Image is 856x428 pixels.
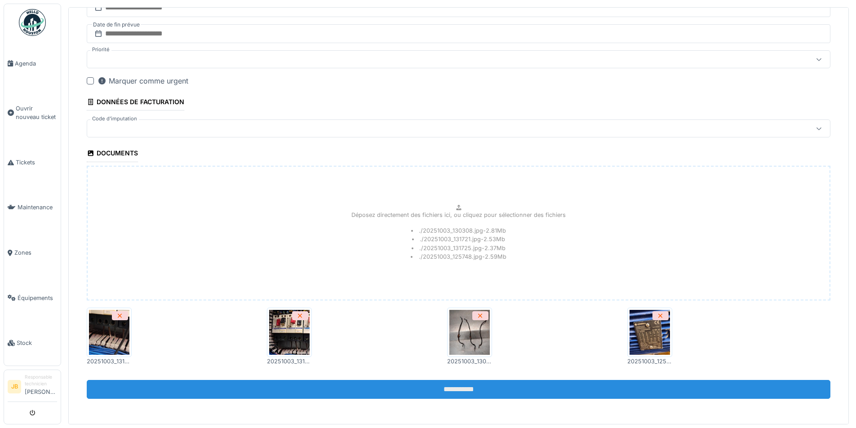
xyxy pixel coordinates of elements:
span: Ouvrir nouveau ticket [16,104,57,121]
li: ./20251003_130308.jpg - 2.81 Mb [411,226,506,235]
li: ./20251003_125748.jpg - 2.59 Mb [411,252,506,261]
div: 20251003_125748.jpg [627,357,672,366]
div: Responsable technicien [25,374,57,388]
img: r4w6rao62li5ho2bx9mtpewd8p9u [630,310,670,355]
img: ajbxrorqj5b68fw0pwpjlvevbhrt [89,310,129,355]
label: Priorité [90,46,111,53]
a: Zones [4,230,61,275]
a: Ouvrir nouveau ticket [4,86,61,140]
label: Code d'imputation [90,115,139,123]
li: JB [8,380,21,393]
a: Équipements [4,275,61,321]
span: Zones [14,248,57,257]
span: Tickets [16,158,57,167]
span: Maintenance [18,203,57,212]
img: Badge_color-CXgf-gQk.svg [19,9,46,36]
div: 20251003_130308.jpg [447,357,492,366]
li: ./20251003_131725.jpg - 2.37 Mb [412,244,506,252]
li: ./20251003_131721.jpg - 2.53 Mb [412,235,506,243]
img: c2hqpivk5403yeimvj1fywm30rfu [269,310,310,355]
div: 20251003_131721.jpg [267,357,312,366]
div: 20251003_131725.jpg [87,357,132,366]
a: Agenda [4,41,61,86]
a: Stock [4,320,61,366]
div: Documents [87,146,138,162]
div: Marquer comme urgent [98,75,188,86]
span: Équipements [18,294,57,302]
div: Données de facturation [87,95,184,110]
li: [PERSON_NAME] [25,374,57,400]
img: ifkmhkhlootdg3mk2vv6ja104jsc [449,310,490,355]
p: Déposez directement des fichiers ici, ou cliquez pour sélectionner des fichiers [351,211,566,219]
a: JB Responsable technicien[PERSON_NAME] [8,374,57,402]
span: Stock [17,339,57,347]
a: Tickets [4,140,61,185]
a: Maintenance [4,185,61,230]
span: Agenda [15,59,57,68]
label: Date de fin prévue [92,20,141,30]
